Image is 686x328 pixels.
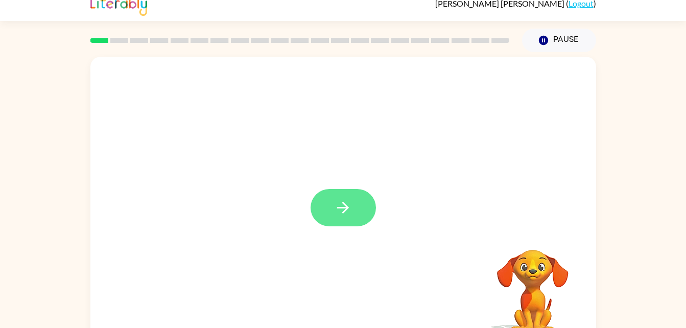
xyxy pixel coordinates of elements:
[522,29,596,52] button: Pause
